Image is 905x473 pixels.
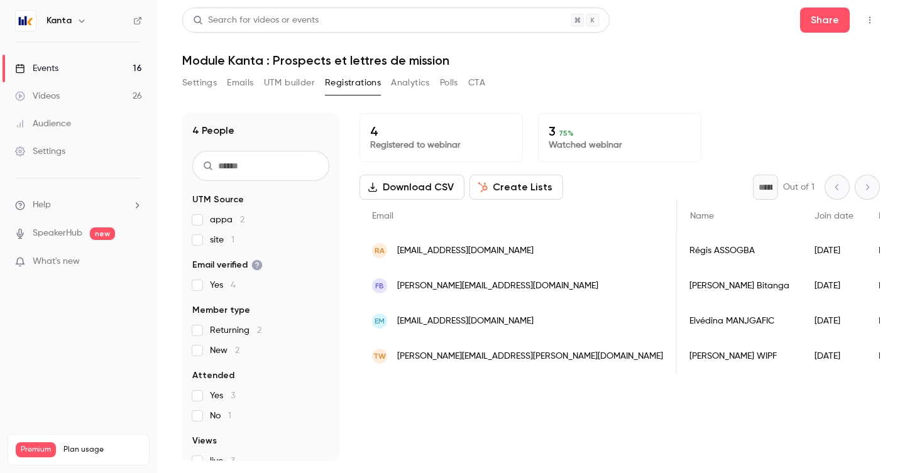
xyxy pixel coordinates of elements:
div: [DATE] [802,268,866,303]
h6: Kanta [47,14,72,27]
button: UTM builder [264,73,315,93]
button: Share [800,8,850,33]
p: 3 [549,124,691,139]
span: appa [210,214,244,226]
h1: 4 People [192,123,234,138]
div: Events [15,62,58,75]
span: Member type [192,304,250,317]
div: [DATE] [802,339,866,374]
span: Join date [814,212,853,220]
span: FB [375,280,384,291]
span: 3 [231,391,235,400]
button: Settings [182,73,217,93]
span: [PERSON_NAME][EMAIL_ADDRESS][DOMAIN_NAME] [397,280,598,293]
span: new [90,227,115,240]
iframe: Noticeable Trigger [127,256,142,268]
div: Search for videos or events [193,14,319,27]
span: 1 [228,411,231,420]
div: Videos [15,90,60,102]
span: 2 [240,215,244,224]
span: [PERSON_NAME][EMAIL_ADDRESS][PERSON_NAME][DOMAIN_NAME] [397,350,663,363]
div: [DATE] [802,303,866,339]
span: Returning [210,324,261,337]
p: Registered to webinar [370,139,512,151]
button: Download CSV [359,175,464,200]
div: [PERSON_NAME] Bitanga [677,268,802,303]
span: 1 [231,236,234,244]
span: Yes [210,279,236,291]
span: [EMAIL_ADDRESS][DOMAIN_NAME] [397,315,534,328]
div: [PERSON_NAME] WIPF [677,339,802,374]
div: Régis ASSOGBA [677,233,802,268]
li: help-dropdown-opener [15,198,142,212]
p: Watched webinar [549,139,691,151]
button: Polls [440,73,458,93]
img: Kanta [16,11,36,31]
button: CTA [468,73,485,93]
button: Analytics [391,73,430,93]
span: Help [33,198,51,212]
span: New [210,344,239,357]
p: 4 [370,124,512,139]
span: UTM Source [192,193,244,206]
p: Out of 1 [783,181,814,193]
span: EM [375,315,385,327]
span: No [210,410,231,422]
span: What's new [33,255,80,268]
div: Elvédina MANJGAFIC [677,303,802,339]
span: Email [372,212,393,220]
span: 2 [235,346,239,355]
span: site [210,234,234,246]
span: Name [690,212,714,220]
span: Plan usage [63,445,141,455]
span: Email verified [192,259,263,271]
span: [EMAIL_ADDRESS][DOMAIN_NAME] [397,244,534,258]
span: Premium [16,442,56,457]
div: [DATE] [802,233,866,268]
div: Settings [15,145,65,158]
span: live [210,455,235,467]
div: Audience [15,117,71,130]
span: 3 [231,457,235,465]
h1: Module Kanta : Prospects et lettres de mission [182,53,880,68]
span: RA [375,245,385,256]
button: Create Lists [469,175,563,200]
span: 2 [257,326,261,335]
span: Yes [210,389,235,402]
span: TW [373,351,386,362]
span: Views [192,435,217,447]
button: Registrations [325,73,381,93]
button: Emails [227,73,253,93]
a: SpeakerHub [33,227,82,240]
span: Attended [192,369,234,382]
span: 4 [231,281,236,290]
span: 75 % [559,129,574,138]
